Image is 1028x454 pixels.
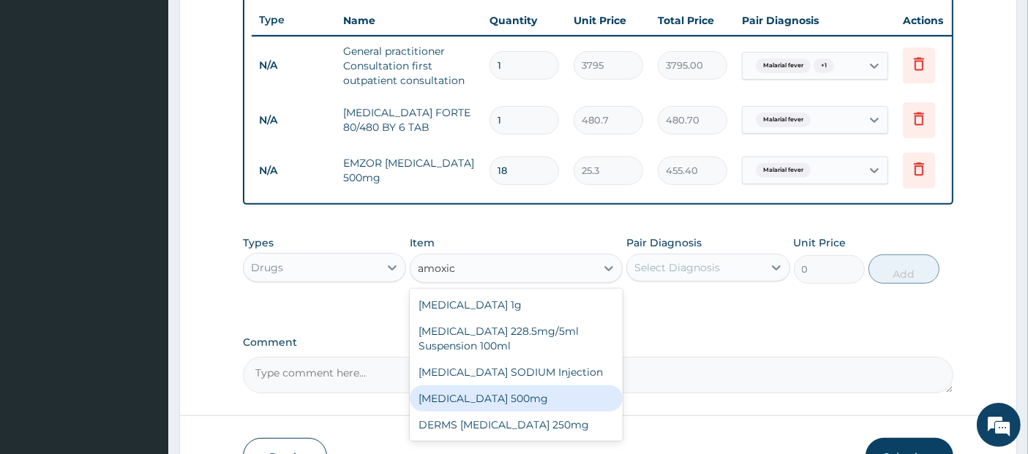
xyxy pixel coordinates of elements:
label: Pair Diagnosis [626,235,702,250]
label: Unit Price [794,235,847,250]
td: [MEDICAL_DATA] FORTE 80/480 BY 6 TAB [336,98,482,142]
label: Comment [243,336,954,349]
td: N/A [252,157,336,184]
td: EMZOR [MEDICAL_DATA] 500mg [336,148,482,192]
th: Actions [896,6,969,35]
div: Drugs [251,260,283,275]
div: DERMS [MEDICAL_DATA] 250mg [410,412,623,438]
td: General practitioner Consultation first outpatient consultation [336,37,482,95]
button: Add [868,254,939,284]
td: N/A [252,107,336,134]
div: [MEDICAL_DATA] 500mg [410,385,623,412]
label: Item [410,235,435,250]
div: [MEDICAL_DATA] 228.5mg/5ml Suspension 100ml [410,318,623,359]
div: Chat with us now [76,82,246,101]
th: Quantity [482,6,566,35]
span: Malarial fever [756,163,811,178]
span: + 1 [814,58,834,73]
span: Malarial fever [756,113,811,127]
th: Name [336,6,482,35]
th: Type [252,7,336,34]
div: [MEDICAL_DATA] SODIUM Injection [410,359,623,385]
div: [MEDICAL_DATA] 1g [410,292,623,318]
img: d_794563401_company_1708531726252_794563401 [27,73,59,110]
th: Total Price [650,6,735,35]
th: Pair Diagnosis [735,6,896,35]
label: Types [243,237,274,249]
th: Unit Price [566,6,650,35]
span: Malarial fever [756,58,811,73]
textarea: Type your message and hit 'Enter' [7,300,279,352]
td: N/A [252,52,336,79]
div: Minimize live chat window [240,7,275,42]
div: Select Diagnosis [634,260,720,275]
span: We're online! [85,135,202,282]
